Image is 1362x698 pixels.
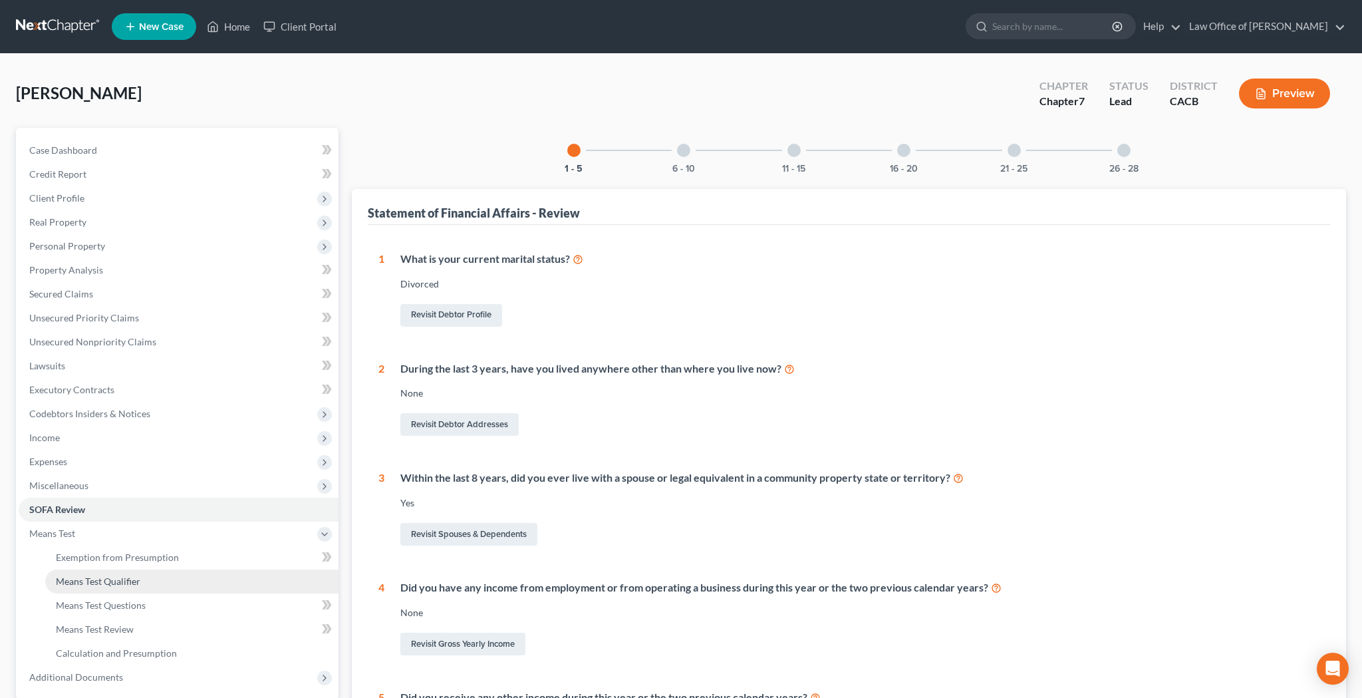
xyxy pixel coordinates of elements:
div: Divorced [400,277,1319,291]
div: CACB [1170,94,1218,109]
span: Personal Property [29,240,105,252]
div: Open Intercom Messenger [1317,653,1349,685]
a: Revisit Debtor Addresses [400,413,519,436]
span: Means Test Qualifier [56,576,140,587]
span: Exemption from Presumption [56,552,179,563]
a: Home [200,15,257,39]
span: Unsecured Nonpriority Claims [29,336,156,347]
span: Client Profile [29,192,84,204]
span: Codebtors Insiders & Notices [29,408,150,419]
span: Means Test [29,528,75,539]
div: 2 [378,361,384,439]
span: Property Analysis [29,264,103,275]
div: What is your current marital status? [400,252,1319,267]
a: Secured Claims [19,282,339,306]
div: None [400,387,1319,400]
button: Preview [1239,79,1330,108]
a: Unsecured Priority Claims [19,306,339,330]
div: Yes [400,496,1319,510]
button: 26 - 28 [1109,164,1139,174]
span: New Case [139,22,184,32]
span: Income [29,432,60,443]
div: Lead [1109,94,1149,109]
div: Status [1109,79,1149,94]
span: Calculation and Presumption [56,647,177,659]
div: None [400,606,1319,619]
a: Revisit Debtor Profile [400,304,502,327]
span: SOFA Review [29,504,85,515]
button: 11 - 15 [782,164,805,174]
span: Unsecured Priority Claims [29,312,139,323]
a: Client Portal [257,15,343,39]
a: Means Test Questions [45,594,339,617]
a: Means Test Review [45,617,339,641]
span: Secured Claims [29,288,93,299]
div: 1 [378,252,384,329]
a: Revisit Spouses & Dependents [400,523,537,546]
a: Exemption from Presumption [45,546,339,570]
span: 7 [1079,94,1085,107]
div: 4 [378,580,384,658]
div: Chapter [1039,94,1088,109]
div: 3 [378,470,384,548]
a: Means Test Qualifier [45,570,339,594]
span: Additional Documents [29,671,123,683]
div: Chapter [1039,79,1088,94]
a: Lawsuits [19,354,339,378]
a: Executory Contracts [19,378,339,402]
a: Revisit Gross Yearly Income [400,633,525,655]
button: 1 - 5 [565,164,583,174]
span: Means Test Review [56,623,134,635]
span: Lawsuits [29,360,65,371]
div: District [1170,79,1218,94]
a: Law Office of [PERSON_NAME] [1182,15,1345,39]
a: SOFA Review [19,498,339,522]
span: Miscellaneous [29,480,88,491]
a: Credit Report [19,162,339,186]
button: 16 - 20 [890,164,918,174]
span: Credit Report [29,168,86,180]
a: Calculation and Presumption [45,641,339,665]
span: Real Property [29,216,86,228]
input: Search by name... [992,14,1114,39]
a: Help [1137,15,1181,39]
span: [PERSON_NAME] [16,83,142,102]
div: Did you have any income from employment or from operating a business during this year or the two ... [400,580,1319,596]
span: Case Dashboard [29,144,97,156]
a: Property Analysis [19,258,339,282]
a: Unsecured Nonpriority Claims [19,330,339,354]
div: Statement of Financial Affairs - Review [368,205,580,221]
button: 21 - 25 [1000,164,1027,174]
div: During the last 3 years, have you lived anywhere other than where you live now? [400,361,1319,377]
button: 6 - 10 [672,164,695,174]
span: Executory Contracts [29,384,114,395]
span: Means Test Questions [56,600,146,611]
span: Expenses [29,456,67,467]
div: Within the last 8 years, did you ever live with a spouse or legal equivalent in a community prope... [400,470,1319,486]
a: Case Dashboard [19,138,339,162]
